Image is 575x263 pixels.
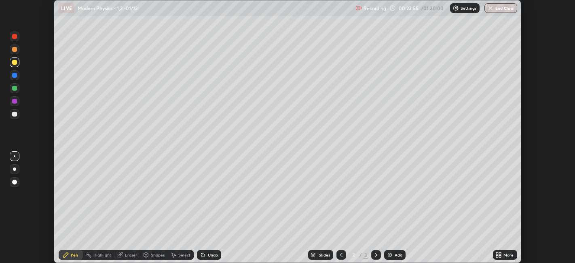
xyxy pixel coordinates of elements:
[359,252,361,257] div: /
[395,253,402,257] div: Add
[461,6,476,10] p: Settings
[78,5,138,11] p: Modern Physics - 1,2 -01/13
[349,252,357,257] div: 3
[151,253,165,257] div: Shapes
[355,5,362,11] img: recording.375f2c34.svg
[61,5,72,11] p: LIVE
[125,253,137,257] div: Eraser
[452,5,459,11] img: class-settings-icons
[208,253,218,257] div: Undo
[364,5,386,11] p: Recording
[93,253,111,257] div: Highlight
[503,253,514,257] div: More
[363,251,368,259] div: 3
[487,5,494,11] img: end-class-cross
[387,252,393,258] img: add-slide-button
[484,3,517,13] button: End Class
[71,253,78,257] div: Pen
[319,253,330,257] div: Slides
[178,253,190,257] div: Select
